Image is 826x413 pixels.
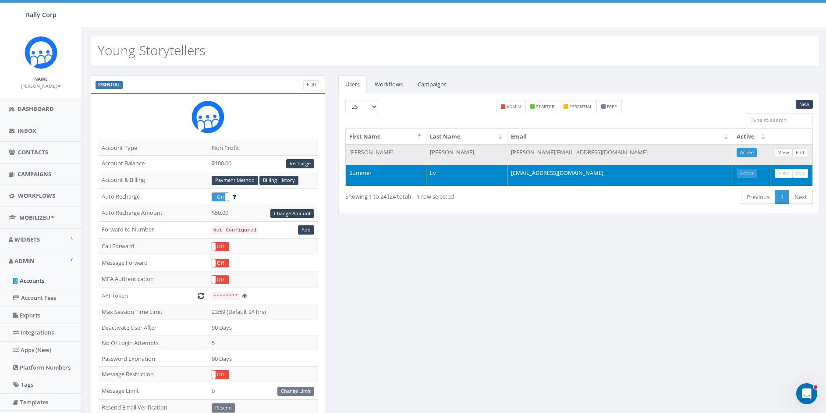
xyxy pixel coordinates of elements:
[212,192,229,202] div: OnOff
[18,105,54,113] span: Dashboard
[411,75,454,93] a: Campaigns
[14,235,40,243] span: Widgets
[98,320,208,335] td: Deactivate User After
[338,75,367,93] a: Users
[775,169,793,178] a: View
[98,335,208,351] td: No Of Login Attempts
[98,189,208,205] td: Auto Recharge
[98,367,208,383] td: Message Restriction
[212,193,229,201] label: On
[34,76,48,82] small: Name
[18,127,36,135] span: Inbox
[792,148,808,157] a: Edit
[796,100,813,109] a: New
[346,144,427,165] td: [PERSON_NAME]
[507,144,733,165] td: [PERSON_NAME][EMAIL_ADDRESS][DOMAIN_NAME]
[98,156,208,172] td: Account Balance
[98,238,208,255] td: Call Forward
[259,176,298,185] a: Billing History
[792,169,808,178] a: Edit
[796,383,817,404] iframe: Intercom live chat
[208,205,318,222] td: $50.00
[212,259,229,268] div: OnOff
[607,103,617,110] small: free
[212,370,229,379] label: Off
[426,165,507,186] td: Ly
[569,103,592,110] small: essential
[21,83,61,89] small: [PERSON_NAME]
[270,209,314,218] a: Change Amount
[18,192,55,199] span: Workflows
[98,172,208,189] td: Account & Billing
[21,82,61,89] a: [PERSON_NAME]
[208,383,318,399] td: 0
[789,190,813,204] a: Next
[212,242,229,251] div: OnOff
[208,335,318,351] td: 5
[507,129,733,144] th: Email: activate to sort column ascending
[208,140,318,156] td: Non Profit
[208,156,318,172] td: $100.00
[98,304,208,320] td: Max Session Time Limit
[212,176,258,185] a: Payment Method
[345,189,532,201] div: Showing 1 to 24 (24 total)
[737,169,757,178] a: Active
[733,129,770,144] th: Active: activate to sort column ascending
[536,103,554,110] small: starter
[98,140,208,156] td: Account Type
[417,192,454,200] span: 1 row selected
[191,100,224,133] img: Rally_Corp_Icon_1.png
[507,103,521,110] small: admin
[212,370,229,379] div: OnOff
[212,226,258,234] code: Not Configured
[14,257,35,265] span: Admin
[18,170,51,178] span: Campaigns
[368,75,410,93] a: Workflows
[298,225,314,235] a: Add
[98,288,208,304] td: API Token
[98,271,208,288] td: MFA Authentication
[212,242,229,251] label: Off
[212,275,229,285] div: OnOff
[19,214,55,221] span: MobilizeU™
[98,222,208,239] td: Forward to Number
[741,190,775,204] a: Previous
[746,113,813,126] input: Type to search
[346,129,427,144] th: First Name: activate to sort column descending
[208,304,318,320] td: 23:59 (Default 24 hrs)
[198,293,204,299] i: Generate New Token
[98,43,206,57] h2: Young Storytellers
[98,351,208,367] td: Password Expiration
[26,11,57,19] span: Rally Corp
[212,259,229,267] label: Off
[212,276,229,284] label: Off
[426,129,507,144] th: Last Name: activate to sort column ascending
[426,144,507,165] td: [PERSON_NAME]
[18,148,48,156] span: Contacts
[737,148,757,157] a: Active
[286,159,314,168] a: Recharge
[233,192,236,200] span: Enable to prevent campaign failure.
[775,148,793,157] a: View
[303,80,320,89] a: Edit
[208,351,318,367] td: 90 Days
[98,255,208,271] td: Message Forward
[507,165,733,186] td: [EMAIL_ADDRESS][DOMAIN_NAME]
[25,36,57,69] img: Icon_1.png
[98,205,208,222] td: Auto Recharge Amount
[96,81,123,89] label: ESSENTIAL
[208,320,318,335] td: 90 Days
[346,165,427,186] td: Summer
[98,383,208,399] td: Message Limit
[775,190,789,204] a: 1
